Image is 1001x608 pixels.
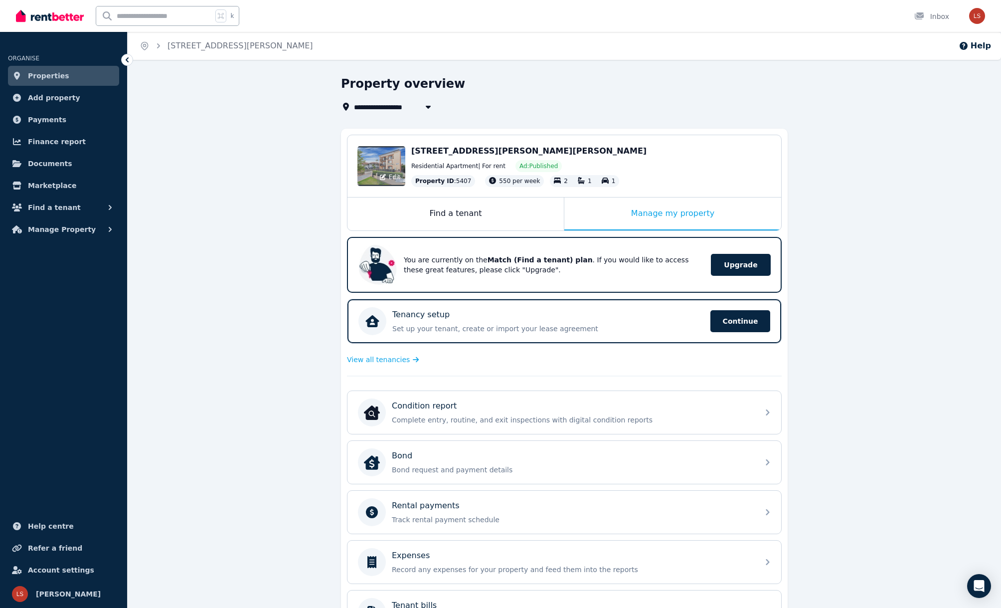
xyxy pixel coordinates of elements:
[16,8,84,23] img: RentBetter
[364,454,380,470] img: Bond
[28,180,76,192] span: Marketplace
[347,355,419,365] a: View all tenancies
[28,158,72,170] span: Documents
[389,173,400,181] span: Edit
[128,32,325,60] nav: Breadcrumb
[710,310,770,332] span: Continue
[959,40,991,52] button: Help
[28,542,82,554] span: Refer a friend
[36,588,101,600] span: [PERSON_NAME]
[347,299,781,343] a: Tenancy setupSet up your tenant, create or import your lease agreementContinue
[28,520,74,532] span: Help centre
[711,254,771,276] span: Upgrade
[564,198,781,230] div: Manage my property
[392,400,457,412] p: Condition report
[167,41,313,50] a: [STREET_ADDRESS][PERSON_NAME]
[415,177,454,185] span: Property ID
[392,309,450,321] p: Tenancy setup
[8,88,119,108] a: Add property
[28,564,94,576] span: Account settings
[612,178,616,185] span: 1
[392,565,753,575] p: Record any expenses for your property and feed them into the reports
[392,465,753,475] p: Bond request and payment details
[28,92,80,104] span: Add property
[588,178,592,185] span: 1
[564,178,568,185] span: 2
[392,500,460,512] p: Rental payments
[392,450,412,462] p: Bond
[347,198,564,230] div: Find a tenant
[8,154,119,174] a: Documents
[969,8,985,24] img: Lauren Shead
[347,491,781,534] a: Rental paymentsTrack rental payment schedule
[8,132,119,152] a: Finance report
[347,441,781,484] a: BondBondBond request and payment details
[392,415,753,425] p: Complete entry, routine, and exit inspections with digital condition reports
[519,162,558,170] span: Ad: Published
[499,178,540,185] span: 550 per week
[28,114,66,126] span: Payments
[967,574,991,598] div: Open Intercom Messenger
[411,175,475,187] div: : 5407
[8,516,119,536] a: Help centre
[8,110,119,130] a: Payments
[28,136,86,148] span: Finance report
[8,176,119,196] a: Marketplace
[8,66,119,86] a: Properties
[12,586,28,602] img: Lauren Shead
[914,11,949,21] div: Inbox
[8,198,119,217] button: Find a tenant
[392,324,704,334] p: Set up your tenant, create or import your lease agreement
[411,146,647,156] span: [STREET_ADDRESS][PERSON_NAME][PERSON_NAME]
[8,560,119,580] a: Account settings
[488,256,593,264] b: Match (Find a tenant) plan
[347,541,781,584] a: ExpensesRecord any expenses for your property and feed them into the reports
[28,70,69,82] span: Properties
[392,550,430,562] p: Expenses
[8,55,39,62] span: ORGANISE
[347,391,781,434] a: Condition reportCondition reportComplete entry, routine, and exit inspections with digital condit...
[8,219,119,239] button: Manage Property
[364,405,380,420] img: Condition report
[28,202,81,213] span: Find a tenant
[404,255,697,275] p: You are currently on the . If you would like to access these great features, please click "Upgrade".
[347,355,410,365] span: View all tenancies
[341,76,465,92] h1: Property overview
[411,162,505,170] span: Residential Apartment | For rent
[28,223,96,235] span: Manage Property
[230,12,234,20] span: k
[392,515,753,525] p: Track rental payment schedule
[358,245,398,285] img: Upgrade RentBetter plan
[8,538,119,558] a: Refer a friend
